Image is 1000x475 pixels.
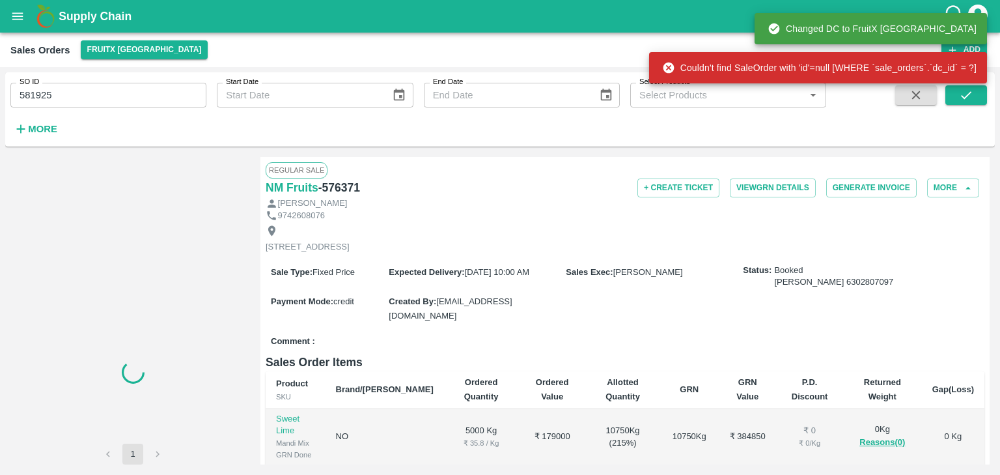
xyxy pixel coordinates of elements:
[774,265,893,289] span: Booked
[10,118,61,140] button: More
[596,425,649,449] div: 10750 Kg ( 215 %)
[10,42,70,59] div: Sales Orders
[276,379,308,388] b: Product
[518,409,585,466] td: ₹ 179000
[943,5,966,28] div: customer-support
[266,179,318,197] a: NM Fruits
[826,179,917,197] button: Generate Invoice
[966,3,990,30] div: account of current user
[805,87,822,104] button: Open
[28,124,57,134] strong: More
[276,391,315,403] div: SKU
[336,384,434,394] b: Brand/[PERSON_NAME]
[662,56,977,79] div: Couldn't find SaleOrder with 'id'=null [WHERE `sale_orders`.`dc_id` = ?]
[20,77,39,87] label: SO ID
[326,409,444,466] td: NO
[768,17,977,40] div: Changed DC to FruitX [GEOGRAPHIC_DATA]
[854,424,911,450] div: 0 Kg
[276,449,315,461] div: GRN Done
[792,377,828,401] b: P.D. Discount
[634,87,801,104] input: Select Products
[774,276,893,289] div: [PERSON_NAME] 6302807097
[864,377,901,401] b: Returned Weight
[605,377,640,401] b: Allotted Quantity
[927,179,979,197] button: More
[854,435,911,450] button: Reasons(0)
[465,267,529,277] span: [DATE] 10:00 AM
[454,437,508,449] div: ₹ 35.8 / Kg
[680,384,699,394] b: GRN
[730,179,816,197] button: ViewGRN Details
[743,265,771,277] label: Status:
[922,409,984,466] td: 0 Kg
[387,83,411,108] button: Choose date
[33,3,59,29] img: logo
[736,377,758,401] b: GRN Value
[266,353,984,371] h6: Sales Order Items
[266,162,327,178] span: Regular Sale
[786,437,833,449] div: ₹ 0 / Kg
[786,425,833,437] div: ₹ 0
[333,296,354,306] span: credit
[10,83,206,108] input: Enter SO ID
[444,409,519,466] td: 5000 Kg
[389,296,436,306] label: Created By :
[719,409,776,466] td: ₹ 384850
[226,77,258,87] label: Start Date
[670,431,708,443] div: 10750 Kg
[318,179,360,197] h6: - 576371
[271,296,333,306] label: Payment Mode :
[566,267,613,277] label: Sales Exec :
[122,444,143,465] button: page 1
[276,437,315,449] div: Mandi Mix
[3,1,33,31] button: open drawer
[389,267,464,277] label: Expected Delivery :
[278,197,348,210] p: [PERSON_NAME]
[536,377,569,401] b: Ordered Value
[312,267,355,277] span: Fixed Price
[424,83,589,108] input: End Date
[932,384,974,394] b: Gap(Loss)
[276,413,315,437] p: Sweet Lime
[594,83,618,108] button: Choose date
[271,267,312,277] label: Sale Type :
[217,83,382,108] input: Start Date
[639,77,690,87] label: Select Products
[59,7,943,25] a: Supply Chain
[96,444,170,465] nav: pagination navigation
[59,10,132,23] b: Supply Chain
[637,179,719,197] button: + Create Ticket
[613,267,683,277] span: [PERSON_NAME]
[271,336,315,348] label: Comment :
[266,241,350,253] p: [STREET_ADDRESS]
[81,40,208,59] button: Select DC
[389,296,512,321] span: [EMAIL_ADDRESS][DOMAIN_NAME]
[278,210,325,222] p: 9742608076
[464,377,499,401] b: Ordered Quantity
[433,77,463,87] label: End Date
